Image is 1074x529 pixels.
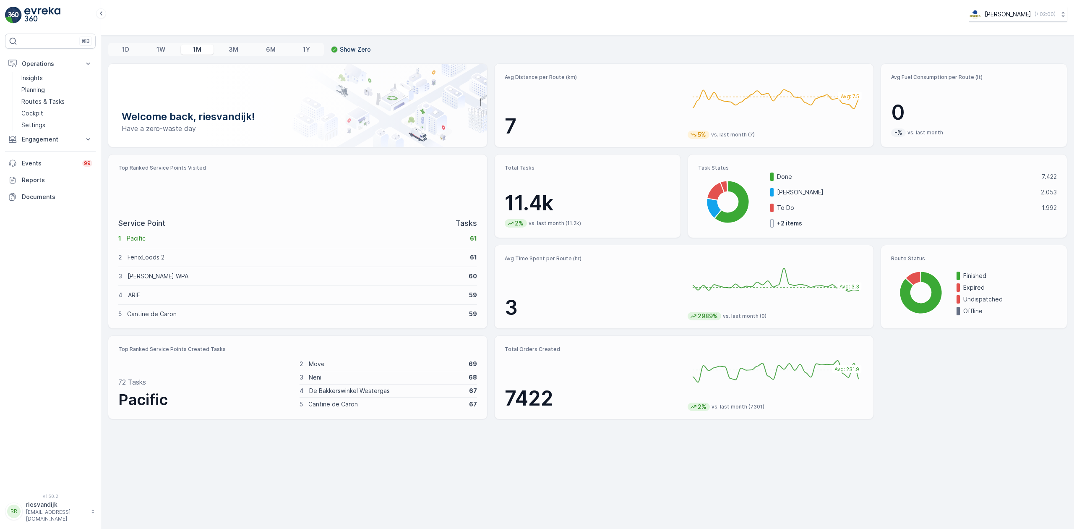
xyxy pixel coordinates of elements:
[118,291,123,299] p: 4
[266,45,276,54] p: 6M
[26,509,86,522] p: [EMAIL_ADDRESS][DOMAIN_NAME]
[505,346,681,353] p: Total Orders Created
[505,114,681,139] p: 7
[122,45,129,54] p: 1D
[963,307,1057,315] p: Offline
[891,100,1057,125] p: 0
[698,165,1057,171] p: Task Status
[24,7,60,24] img: logo_light-DOdMpM7g.png
[697,403,707,411] p: 2%
[21,74,43,82] p: Insights
[118,310,122,318] p: 5
[1035,11,1056,18] p: ( +02:00 )
[894,128,903,137] p: -%
[469,400,477,409] p: 67
[470,253,477,262] p: 61
[505,295,681,320] p: 3
[969,10,981,19] img: basis-logo_rgb2x.png
[300,400,303,409] p: 5
[456,217,477,229] p: Tasks
[891,255,1057,262] p: Route Status
[505,386,681,411] p: 7422
[18,119,96,131] a: Settings
[21,121,45,129] p: Settings
[505,74,681,81] p: Avg Distance per Route (km)
[118,377,146,387] p: 72 Tasks
[22,159,77,168] p: Events
[469,387,477,395] p: 67
[156,45,165,54] p: 1W
[21,109,43,118] p: Cockpit
[5,7,22,24] img: logo
[118,346,477,353] p: Top Ranked Service Points Created Tasks
[1042,173,1057,181] p: 7.422
[723,313,766,319] p: vs. last month (0)
[340,45,371,54] p: Show Zero
[777,219,802,228] p: + 2 items
[1042,204,1057,212] p: 1.992
[118,165,477,171] p: Top Ranked Service Points Visited
[22,176,92,184] p: Reports
[303,45,310,54] p: 1Y
[505,191,670,216] p: 11.4k
[300,373,303,382] p: 3
[300,387,304,395] p: 4
[505,165,670,171] p: Total Tasks
[18,84,96,96] a: Planning
[118,272,122,280] p: 3
[5,494,96,499] span: v 1.50.2
[22,60,79,68] p: Operations
[5,500,96,522] button: RRriesvandijk[EMAIL_ADDRESS][DOMAIN_NAME]
[193,45,201,54] p: 1M
[907,129,943,136] p: vs. last month
[21,97,65,106] p: Routes & Tasks
[969,7,1067,22] button: [PERSON_NAME](+02:00)
[127,310,464,318] p: Cantine de Caron
[18,107,96,119] a: Cockpit
[84,160,91,167] p: 99
[118,253,122,262] p: 2
[127,234,464,243] p: Pacific
[470,234,477,243] p: 61
[22,135,79,144] p: Engagement
[122,110,474,123] p: Welcome back, riesvandijk!
[309,360,464,368] p: Move
[1041,188,1057,196] p: 2.053
[529,220,581,227] p: vs. last month (11.2k)
[777,173,1036,181] p: Done
[229,45,238,54] p: 3M
[5,172,96,189] a: Reports
[18,72,96,84] a: Insights
[777,204,1036,212] p: To Do
[712,403,764,410] p: vs. last month (7301)
[469,360,477,368] p: 69
[128,272,463,280] p: [PERSON_NAME] WPA
[469,373,477,382] p: 68
[711,131,755,138] p: vs. last month (7)
[697,312,719,320] p: 2989%
[128,291,464,299] p: ARIE
[697,131,707,139] p: 5%
[18,96,96,107] a: Routes & Tasks
[118,217,165,229] p: Service Point
[308,400,464,409] p: Cantine de Caron
[300,360,303,368] p: 2
[7,505,21,518] div: RR
[469,291,477,299] p: 59
[118,390,168,409] span: Pacific
[309,373,464,382] p: Neni
[5,155,96,172] a: Events99
[26,500,86,509] p: riesvandijk
[5,55,96,72] button: Operations
[891,74,1057,81] p: Avg Fuel Consumption per Route (lt)
[22,193,92,201] p: Documents
[128,253,464,262] p: FenixLoods 2
[777,188,1035,196] p: [PERSON_NAME]
[514,219,524,228] p: 2%
[5,189,96,205] a: Documents
[21,86,45,94] p: Planning
[309,387,464,395] p: De Bakkerswinkel Westergas
[985,10,1031,18] p: [PERSON_NAME]
[963,272,1057,280] p: Finished
[505,255,681,262] p: Avg Time Spent per Route (hr)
